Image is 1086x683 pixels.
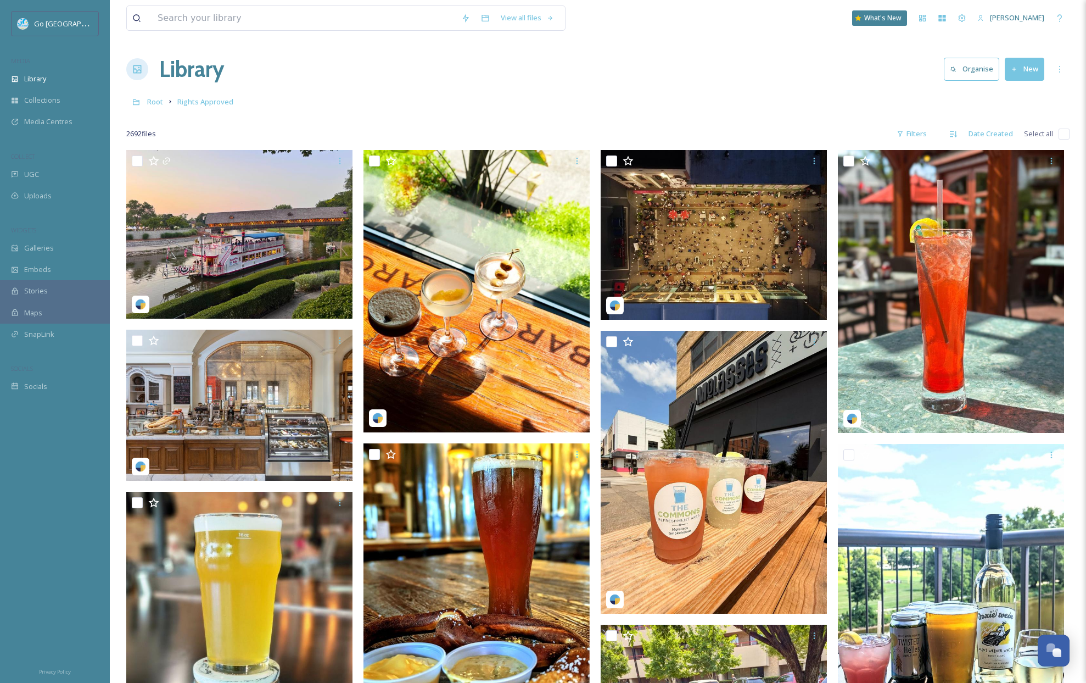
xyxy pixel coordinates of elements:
[852,10,907,26] a: What's New
[363,150,590,432] img: prostwinebar-5488615.jpg
[609,594,620,605] img: snapsea-logo.png
[34,18,115,29] span: Go [GEOGRAPHIC_DATA]
[891,123,932,145] div: Filters
[372,413,383,424] img: snapsea-logo.png
[147,97,163,107] span: Root
[944,58,1005,80] a: Organise
[601,150,827,320] img: 3rdstreetstarbridge-5516145.jpg
[24,74,46,84] span: Library
[990,13,1044,23] span: [PERSON_NAME]
[24,243,54,253] span: Galleries
[24,381,47,392] span: Socials
[1005,58,1044,80] button: New
[159,53,224,86] a: Library
[24,286,48,296] span: Stories
[601,331,827,614] img: molassesmidland-4990014.jpg
[177,95,233,108] a: Rights Approved
[24,169,39,180] span: UGC
[152,6,456,30] input: Search your library
[126,129,156,139] span: 2692 file s
[847,413,858,424] img: snapsea-logo.png
[135,461,146,472] img: snapsea-logo.png
[24,329,54,340] span: SnapLink
[838,150,1064,433] img: michiganonmain-17867994873354332.jpeg
[39,664,71,678] a: Privacy Policy
[11,226,36,234] span: WIDGETS
[24,264,51,275] span: Embeds
[1038,635,1070,667] button: Open Chat
[126,330,352,481] img: elementaldining_midland-5305536.jpg
[135,299,146,310] img: snapsea-logo.png
[11,364,33,373] span: SOCIALS
[24,116,72,127] span: Media Centres
[495,7,559,29] a: View all files
[11,152,35,160] span: COLLECT
[11,57,30,65] span: MEDIA
[126,150,352,319] img: riverplaceshops-5583953.jpg
[24,308,42,318] span: Maps
[944,58,999,80] button: Organise
[18,18,29,29] img: GoGreatLogo_MISkies_RegionalTrails%20%281%29.png
[972,7,1050,29] a: [PERSON_NAME]
[963,123,1018,145] div: Date Created
[1024,129,1053,139] span: Select all
[147,95,163,108] a: Root
[177,97,233,107] span: Rights Approved
[39,668,71,675] span: Privacy Policy
[609,300,620,311] img: snapsea-logo.png
[24,95,60,105] span: Collections
[24,191,52,201] span: Uploads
